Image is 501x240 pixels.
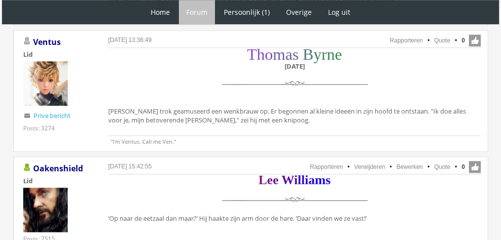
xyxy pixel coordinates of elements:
[33,37,61,47] a: Ventus
[23,188,68,232] img: Oakenshield
[326,173,331,187] span: s
[23,61,68,106] img: Ventus
[297,173,301,187] span: l
[354,163,385,170] a: Verwijderen
[23,37,31,45] img: Gebruiker is offline
[285,62,305,71] b: [DATE]
[257,45,265,63] span: h
[396,163,422,170] a: Bewerken
[23,163,31,171] img: Gebruiker is online
[434,163,451,170] a: Quote
[322,45,327,63] span: r
[273,45,285,63] span: m
[282,173,294,187] span: W
[218,73,371,95] img: scheidingslijn.png
[258,173,267,187] span: L
[33,163,83,174] a: Oakenshield
[434,37,451,44] a: Quote
[301,173,305,187] span: l
[218,189,371,211] img: scheidingslijn.png
[273,173,279,187] span: e
[310,163,343,170] a: Rapporteren
[286,45,292,63] span: a
[313,45,321,63] span: y
[267,173,273,187] span: e
[247,45,257,63] span: T
[34,111,71,120] a: Prive bericht
[108,176,481,225] div: ‘Op naar de eetzaal dan maar?’ Hij haakte zijn arm door de hare. ‘Daar vinden we ze vast!’
[108,37,152,43] a: [DATE] 13:36:49
[303,45,314,63] span: B
[305,173,308,187] span: i
[108,163,152,170] a: [DATE] 15:42:55
[108,49,481,127] div: [PERSON_NAME] trok geamuseerd een wenkbrauw op. Er begonnen al kleine ideeën in zijn hoofd te ont...
[327,45,335,63] span: n
[108,135,481,145] p: "I'm Ventus. Call me Ven."
[469,35,481,46] span: Like deze post
[23,124,55,132] div: Posts: 3274
[265,45,273,63] span: o
[390,37,423,44] a: Rapporteren
[461,162,465,171] span: 0
[335,45,342,63] span: e
[292,45,299,63] span: s
[23,50,92,59] div: Lid
[315,173,326,187] span: m
[461,36,465,45] span: 0
[294,173,297,187] span: i
[23,176,92,185] div: Lid
[308,173,315,187] span: a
